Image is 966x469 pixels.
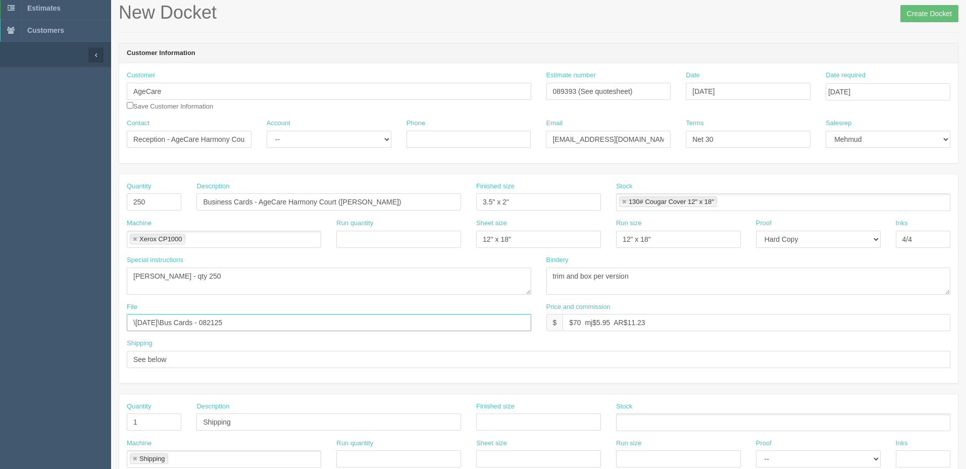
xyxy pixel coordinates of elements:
[127,402,151,411] label: Quantity
[406,119,426,128] label: Phone
[127,255,183,265] label: Special instructions
[616,439,642,448] label: Run size
[629,198,714,205] div: 130# Cougar Cover 12" x 18"
[196,182,229,191] label: Description
[127,339,152,348] label: Shipping
[756,439,772,448] label: Proof
[546,314,563,331] div: $
[127,439,151,448] label: Machine
[686,71,699,80] label: Date
[127,219,151,228] label: Machine
[546,268,951,295] textarea: trim and box per version
[127,182,151,191] label: Quantity
[546,119,563,128] label: Email
[336,439,373,448] label: Run quantity
[826,119,851,128] label: Salesrep
[127,302,137,312] label: File
[336,219,373,228] label: Run quantity
[896,439,908,448] label: Inks
[119,43,958,64] header: Customer Information
[127,268,531,295] textarea: [PERSON_NAME] - qty 250
[896,219,908,228] label: Inks
[267,119,290,128] label: Account
[900,5,958,22] input: Create Docket
[756,219,772,228] label: Proof
[119,3,958,23] h1: New Docket
[127,71,531,111] div: Save Customer Information
[546,71,596,80] label: Estimate number
[826,71,866,80] label: Date required
[139,455,165,462] div: Shipping
[476,402,515,411] label: Finished size
[546,255,569,265] label: Bindery
[139,236,182,242] div: Xerox CP1000
[196,402,229,411] label: Description
[127,83,531,100] input: Enter customer name
[27,26,64,34] span: Customers
[546,302,611,312] label: Price and commission
[476,219,507,228] label: Sheet size
[476,182,515,191] label: Finished size
[616,219,642,228] label: Run size
[127,119,149,128] label: Contact
[27,4,61,12] span: Estimates
[616,182,633,191] label: Stock
[476,439,507,448] label: Sheet size
[127,71,155,80] label: Customer
[686,119,703,128] label: Terms
[616,402,633,411] label: Stock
